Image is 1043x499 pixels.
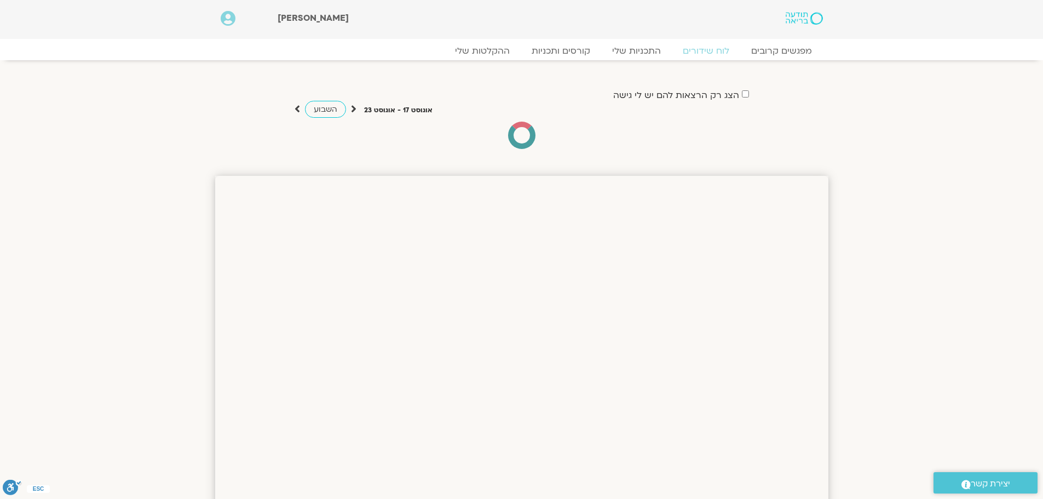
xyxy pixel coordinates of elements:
span: יצירת קשר [971,477,1010,491]
span: השבוע [314,104,337,114]
a: קורסים ותכניות [521,45,601,56]
a: יצירת קשר [933,472,1038,494]
label: הצג רק הרצאות להם יש לי גישה [613,90,739,100]
a: התכניות שלי [601,45,672,56]
p: אוגוסט 17 - אוגוסט 23 [364,105,433,116]
a: ההקלטות שלי [444,45,521,56]
nav: Menu [221,45,823,56]
a: השבוע [305,101,346,118]
a: מפגשים קרובים [740,45,823,56]
span: [PERSON_NAME] [278,12,349,24]
a: לוח שידורים [672,45,740,56]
